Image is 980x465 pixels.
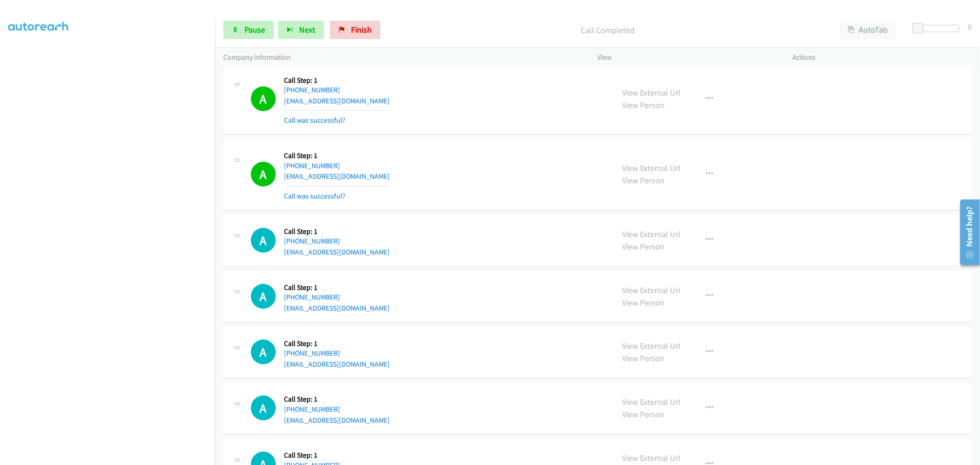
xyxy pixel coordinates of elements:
div: The call is yet to be attempted [251,396,276,420]
div: The call is yet to be attempted [251,340,276,364]
p: Call Completed [393,24,823,36]
p: View [598,52,776,63]
h5: Call Step: 1 [284,395,390,404]
iframe: Resource Center [954,196,980,269]
a: View External Url [623,229,681,239]
a: View Person [623,409,665,420]
h1: A [251,340,276,364]
a: [PHONE_NUMBER] [284,405,340,414]
a: [EMAIL_ADDRESS][DOMAIN_NAME] [284,248,390,256]
h5: Call Step: 1 [284,339,390,348]
a: View External Url [623,453,681,463]
a: View External Url [623,163,681,173]
a: View External Url [623,397,681,407]
h5: Call Step: 1 [284,227,390,236]
a: View Person [623,241,665,252]
span: Finish [351,24,372,35]
a: View Person [623,100,665,110]
a: [PHONE_NUMBER] [284,237,340,245]
h1: A [251,396,276,420]
div: 0 [968,21,972,33]
a: [PHONE_NUMBER] [284,161,340,170]
a: [EMAIL_ADDRESS][DOMAIN_NAME] [284,172,390,181]
button: AutoTab [839,21,896,39]
div: The call is yet to be attempted [251,228,276,253]
h1: A [251,162,276,187]
a: Pause [223,21,274,39]
a: [EMAIL_ADDRESS][DOMAIN_NAME] [284,304,390,312]
div: The call is yet to be attempted [251,284,276,309]
a: [EMAIL_ADDRESS][DOMAIN_NAME] [284,360,390,369]
h5: Call Step: 1 [284,76,390,85]
h1: A [251,228,276,253]
p: Actions [793,52,972,63]
h5: Call Step: 1 [284,151,390,160]
a: View External Url [623,340,681,351]
h1: A [251,86,276,111]
h1: A [251,284,276,309]
a: View External Url [623,285,681,295]
a: [PHONE_NUMBER] [284,349,340,357]
h5: Call Step: 1 [284,451,390,460]
iframe: To enrich screen reader interactions, please activate Accessibility in Grammarly extension settings [8,27,215,464]
a: Call was successful? [284,192,346,200]
a: View Person [623,175,665,186]
a: View Person [623,297,665,308]
a: View Person [623,353,665,363]
p: Company Information [223,52,581,63]
a: [PHONE_NUMBER] [284,293,340,301]
a: [EMAIL_ADDRESS][DOMAIN_NAME] [284,416,390,425]
h5: Call Step: 1 [284,283,390,292]
span: Next [299,24,315,35]
div: Delay between calls (in seconds) [917,25,959,32]
a: View External Url [623,87,681,98]
span: Pause [244,24,265,35]
a: [EMAIL_ADDRESS][DOMAIN_NAME] [284,96,390,105]
a: [PHONE_NUMBER] [284,85,340,94]
button: Next [278,21,324,39]
a: Finish [330,21,380,39]
a: Call was successful? [284,116,346,125]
